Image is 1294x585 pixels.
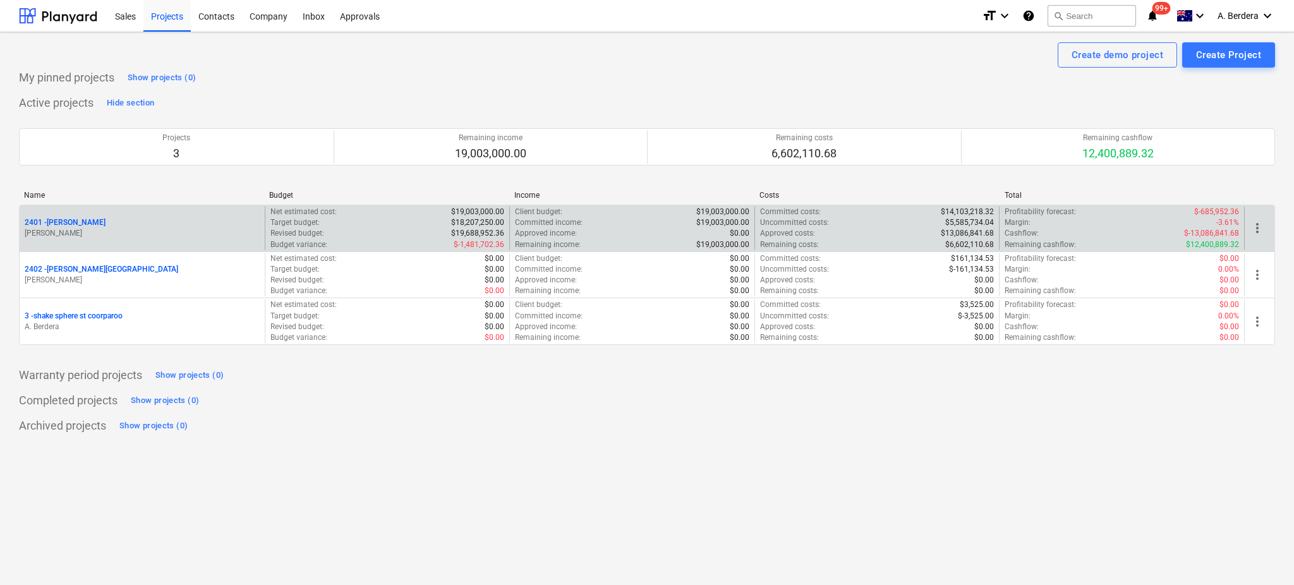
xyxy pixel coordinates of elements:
p: Remaining cashflow : [1005,332,1076,343]
p: Revised budget : [270,228,324,239]
p: Uncommitted costs : [760,264,829,275]
p: Budget variance : [270,239,327,250]
p: $19,003,000.00 [451,207,504,217]
i: format_size [982,8,997,23]
span: search [1053,11,1063,21]
p: $0.00 [730,299,749,310]
p: $0.00 [1219,332,1239,343]
p: 19,003,000.00 [455,146,526,161]
p: $0.00 [974,275,994,286]
p: Net estimated cost : [270,207,337,217]
p: Target budget : [270,264,320,275]
p: Target budget : [270,311,320,322]
p: Cashflow : [1005,228,1039,239]
p: $0.00 [730,286,749,296]
p: $0.00 [485,253,504,264]
p: $0.00 [485,286,504,296]
p: Remaining income : [515,286,581,296]
p: Approved costs : [760,322,815,332]
iframe: Chat Widget [1231,524,1294,585]
p: Revised budget : [270,275,324,286]
p: Client budget : [515,207,562,217]
p: Net estimated cost : [270,253,337,264]
p: $-1,481,702.36 [454,239,504,250]
div: Show projects (0) [128,71,196,85]
p: 3 - shake sphere st coorparoo [25,311,123,322]
p: Remaining cashflow [1082,133,1154,143]
p: Committed income : [515,311,583,322]
p: Remaining income : [515,332,581,343]
span: more_vert [1250,220,1265,236]
p: [PERSON_NAME] [25,275,260,286]
p: $19,003,000.00 [696,217,749,228]
p: $0.00 [730,322,749,332]
p: Target budget : [270,217,320,228]
p: $0.00 [1219,275,1239,286]
span: A. Berdera [1218,11,1259,21]
p: Margin : [1005,264,1031,275]
div: Budget [269,191,504,200]
p: $0.00 [1219,322,1239,332]
p: $0.00 [485,275,504,286]
p: $0.00 [974,286,994,296]
p: Approved costs : [760,275,815,286]
div: Create demo project [1072,47,1163,63]
p: Committed costs : [760,253,821,264]
p: Budget variance : [270,332,327,343]
p: Uncommitted costs : [760,217,829,228]
p: Remaining costs [771,133,837,143]
div: Show projects (0) [155,368,224,383]
div: Name [24,191,259,200]
p: Remaining income : [515,239,581,250]
p: $0.00 [1219,299,1239,310]
button: Create demo project [1058,42,1177,68]
p: $-161,134.53 [949,264,994,275]
p: Approved income : [515,275,577,286]
p: Uncommitted costs : [760,311,829,322]
div: Income [514,191,749,200]
p: $-13,086,841.68 [1184,228,1239,239]
p: $0.00 [1219,286,1239,296]
p: Client budget : [515,299,562,310]
p: Committed costs : [760,207,821,217]
i: keyboard_arrow_down [1192,8,1207,23]
p: 6,602,110.68 [771,146,837,161]
p: 3 [162,146,190,161]
p: Committed income : [515,264,583,275]
p: $0.00 [974,332,994,343]
p: Archived projects [19,418,106,433]
div: Show projects (0) [119,419,188,433]
p: $0.00 [730,275,749,286]
span: more_vert [1250,267,1265,282]
div: Costs [759,191,995,200]
p: $0.00 [485,332,504,343]
p: Client budget : [515,253,562,264]
p: 2401 - [PERSON_NAME] [25,217,106,228]
p: $18,207,250.00 [451,217,504,228]
p: Completed projects [19,393,118,408]
p: $-685,952.36 [1194,207,1239,217]
p: [PERSON_NAME] [25,228,260,239]
button: Search [1048,5,1136,27]
div: 2401 -[PERSON_NAME][PERSON_NAME] [25,217,260,239]
p: Budget variance : [270,286,327,296]
div: 3 -shake sphere st coorparooA. Berdera [25,311,260,332]
div: 2402 -[PERSON_NAME][GEOGRAPHIC_DATA][PERSON_NAME] [25,264,260,286]
p: $0.00 [485,299,504,310]
p: Approved costs : [760,228,815,239]
p: $0.00 [730,311,749,322]
p: 0.00% [1218,264,1239,275]
p: $0.00 [974,322,994,332]
p: Profitability forecast : [1005,299,1076,310]
p: $19,003,000.00 [696,207,749,217]
p: Profitability forecast : [1005,207,1076,217]
p: 2402 - [PERSON_NAME][GEOGRAPHIC_DATA] [25,264,178,275]
p: $0.00 [730,264,749,275]
p: Cashflow : [1005,275,1039,286]
p: My pinned projects [19,70,114,85]
p: $13,086,841.68 [941,228,994,239]
p: Committed income : [515,217,583,228]
span: 99+ [1152,2,1171,15]
p: Approved income : [515,322,577,332]
p: Remaining costs : [760,332,819,343]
